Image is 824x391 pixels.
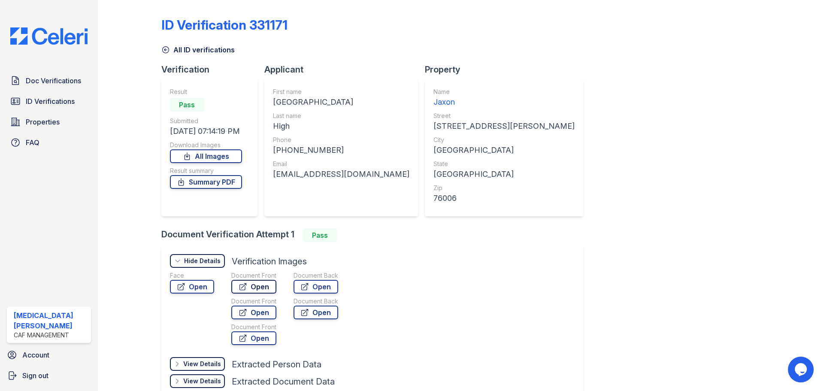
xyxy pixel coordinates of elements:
[3,367,94,384] a: Sign out
[433,88,575,96] div: Name
[170,271,214,280] div: Face
[433,192,575,204] div: 76006
[231,280,276,294] a: Open
[273,88,409,96] div: First name
[3,27,94,45] img: CE_Logo_Blue-a8612792a0a2168367f1c8372b55b34899dd931a85d93a1a3d3e32e68fde9ad4.png
[303,228,337,242] div: Pass
[26,76,81,86] span: Doc Verifications
[170,280,214,294] a: Open
[273,160,409,168] div: Email
[788,357,815,382] iframe: chat widget
[161,17,288,33] div: ID Verification 331171
[433,112,575,120] div: Street
[26,137,39,148] span: FAQ
[433,96,575,108] div: Jaxon
[273,144,409,156] div: [PHONE_NUMBER]
[170,117,242,125] div: Submitted
[231,271,276,280] div: Document Front
[433,136,575,144] div: City
[294,271,338,280] div: Document Back
[433,168,575,180] div: [GEOGRAPHIC_DATA]
[231,306,276,319] a: Open
[433,88,575,108] a: Name Jaxon
[22,370,48,381] span: Sign out
[170,88,242,96] div: Result
[231,331,276,345] a: Open
[273,96,409,108] div: [GEOGRAPHIC_DATA]
[433,144,575,156] div: [GEOGRAPHIC_DATA]
[170,149,242,163] a: All Images
[170,175,242,189] a: Summary PDF
[3,346,94,364] a: Account
[7,113,91,130] a: Properties
[170,125,242,137] div: [DATE] 07:14:19 PM
[170,98,204,112] div: Pass
[14,310,88,331] div: [MEDICAL_DATA][PERSON_NAME]
[7,134,91,151] a: FAQ
[294,306,338,319] a: Open
[273,168,409,180] div: [EMAIL_ADDRESS][DOMAIN_NAME]
[7,72,91,89] a: Doc Verifications
[161,45,235,55] a: All ID verifications
[294,297,338,306] div: Document Back
[273,120,409,132] div: High
[161,64,264,76] div: Verification
[183,360,221,368] div: View Details
[26,96,75,106] span: ID Verifications
[183,377,221,385] div: View Details
[22,350,49,360] span: Account
[184,257,221,265] div: Hide Details
[433,184,575,192] div: Zip
[232,358,321,370] div: Extracted Person Data
[7,93,91,110] a: ID Verifications
[170,167,242,175] div: Result summary
[170,141,242,149] div: Download Images
[294,280,338,294] a: Open
[273,112,409,120] div: Last name
[231,297,276,306] div: Document Front
[433,160,575,168] div: State
[273,136,409,144] div: Phone
[14,331,88,339] div: CAF Management
[264,64,425,76] div: Applicant
[26,117,60,127] span: Properties
[231,323,276,331] div: Document Front
[232,255,307,267] div: Verification Images
[433,120,575,132] div: [STREET_ADDRESS][PERSON_NAME]
[232,376,335,388] div: Extracted Document Data
[425,64,590,76] div: Property
[161,228,590,242] div: Document Verification Attempt 1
